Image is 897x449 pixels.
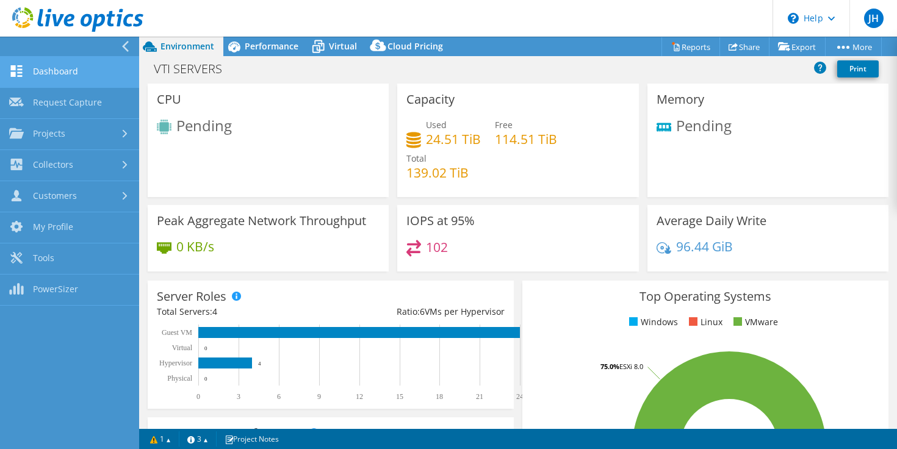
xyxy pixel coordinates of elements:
span: Free [495,119,513,131]
h3: Peak Aggregate Network Throughput [157,214,366,228]
span: Pending [176,115,232,135]
h1: VTI SERVERS [148,62,241,76]
tspan: ESXi 8.0 [619,362,643,371]
h3: Top Operating Systems [531,290,879,303]
span: JH [864,9,884,28]
span: Virtual [329,40,357,52]
text: Physical [167,374,192,383]
text: Guest VM [162,328,192,337]
h3: Average Daily Write [657,214,766,228]
div: Ratio: VMs per Hypervisor [331,305,505,318]
text: Hypervisor [159,359,192,367]
span: Performance [245,40,298,52]
a: Share [719,37,769,56]
h4: 102 [426,240,448,254]
a: 1 [142,431,179,447]
a: Reports [661,37,720,56]
tspan: 75.0% [600,362,619,371]
h3: Memory [657,93,704,106]
h4: 24.51 TiB [426,132,481,146]
text: Virtual [172,343,193,352]
text: 0 [204,345,207,351]
span: Total [406,153,427,164]
text: 0 [204,376,207,382]
text: 6 [277,392,281,401]
h4: 139.02 TiB [406,166,469,179]
a: More [825,37,882,56]
svg: \n [788,13,799,24]
div: Total Servers: [157,305,331,318]
li: Linux [686,315,722,329]
a: Project Notes [216,431,287,447]
li: Windows [626,315,678,329]
span: 6 [420,306,425,317]
a: Export [769,37,826,56]
text: 18 [436,392,443,401]
h4: 0 KB/s [176,240,214,253]
li: VMware [730,315,778,329]
h4: 114.51 TiB [495,132,557,146]
h3: Capacity [406,93,455,106]
text: 15 [396,392,403,401]
text: 0 [196,392,200,401]
text: 3 [237,392,240,401]
text: 12 [356,392,363,401]
span: 4 [212,306,217,317]
text: 4 [258,361,261,367]
span: Used [426,119,447,131]
span: Cloud Pricing [387,40,443,52]
text: 24 [516,392,524,401]
a: Print [837,60,879,77]
h3: CPU [157,93,181,106]
text: 21 [476,392,483,401]
h3: Top Server Manufacturers [157,426,304,440]
span: Pending [676,115,732,135]
text: 9 [317,392,321,401]
span: Environment [160,40,214,52]
h3: Server Roles [157,290,226,303]
h3: IOPS at 95% [406,214,475,228]
h4: 96.44 GiB [676,240,733,253]
a: 3 [179,431,217,447]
